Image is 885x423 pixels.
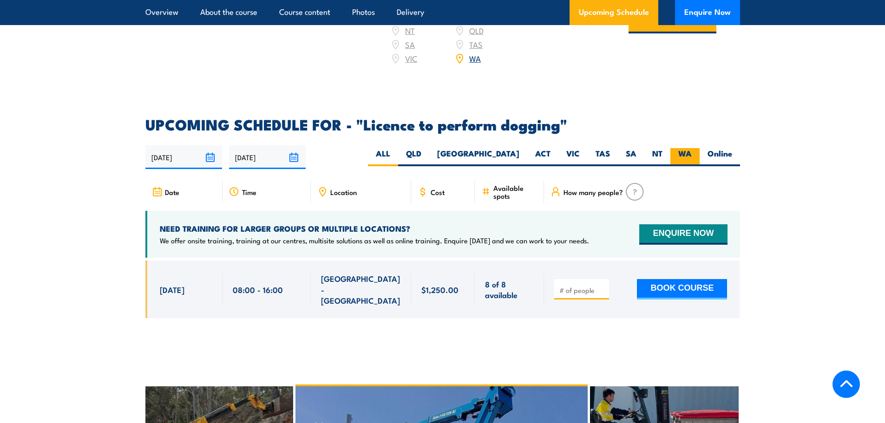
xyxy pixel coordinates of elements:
input: # of people [559,286,606,295]
span: [DATE] [160,284,184,295]
input: To date [229,145,306,169]
p: We offer onsite training, training at our centres, multisite solutions as well as online training... [160,236,589,245]
span: How many people? [564,188,623,196]
label: SA [618,148,644,166]
span: $1,250.00 [421,284,459,295]
h2: UPCOMING SCHEDULE FOR - "Licence to perform dogging" [145,117,740,130]
span: Available spots [493,184,538,200]
label: Online [700,148,740,166]
span: 8 of 8 available [485,279,534,300]
label: VIC [558,148,588,166]
span: Time [242,188,256,196]
label: QLD [398,148,429,166]
h4: NEED TRAINING FOR LARGER GROUPS OR MULTIPLE LOCATIONS? [160,223,589,234]
input: From date [145,145,222,169]
button: ENQUIRE NOW [639,224,727,245]
span: 08:00 - 16:00 [233,284,283,295]
a: WA [469,52,481,64]
span: Location [330,188,357,196]
span: Cost [431,188,445,196]
label: [GEOGRAPHIC_DATA] [429,148,527,166]
button: BOOK COURSE [637,279,727,299]
label: TAS [588,148,618,166]
span: [GEOGRAPHIC_DATA] - [GEOGRAPHIC_DATA] [321,273,401,306]
label: NT [644,148,670,166]
span: Date [165,188,179,196]
label: WA [670,148,700,166]
label: ACT [527,148,558,166]
label: ALL [368,148,398,166]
